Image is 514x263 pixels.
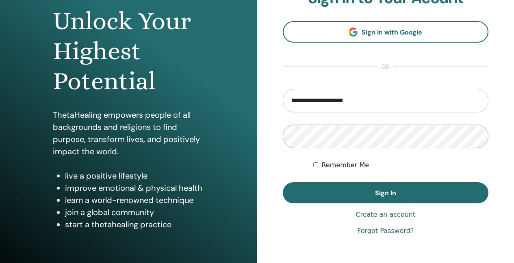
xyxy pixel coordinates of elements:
[283,182,489,203] button: Sign In
[377,62,394,72] span: or
[357,226,414,236] a: Forgot Password?
[65,206,204,218] li: join a global community
[356,210,415,220] a: Create an account
[321,160,369,170] label: Remember Me
[65,218,204,231] li: start a thetahealing practice
[65,170,204,182] li: live a positive lifestyle
[53,6,204,97] h1: Unlock Your Highest Potential
[313,160,488,170] div: Keep me authenticated indefinitely or until I manually logout
[53,109,204,157] p: ThetaHealing empowers people of all backgrounds and religions to find purpose, transform lives, a...
[283,21,489,43] a: Sign In with Google
[362,28,422,37] span: Sign In with Google
[65,182,204,194] li: improve emotional & physical health
[65,194,204,206] li: learn a world-renowned technique
[375,189,396,197] span: Sign In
